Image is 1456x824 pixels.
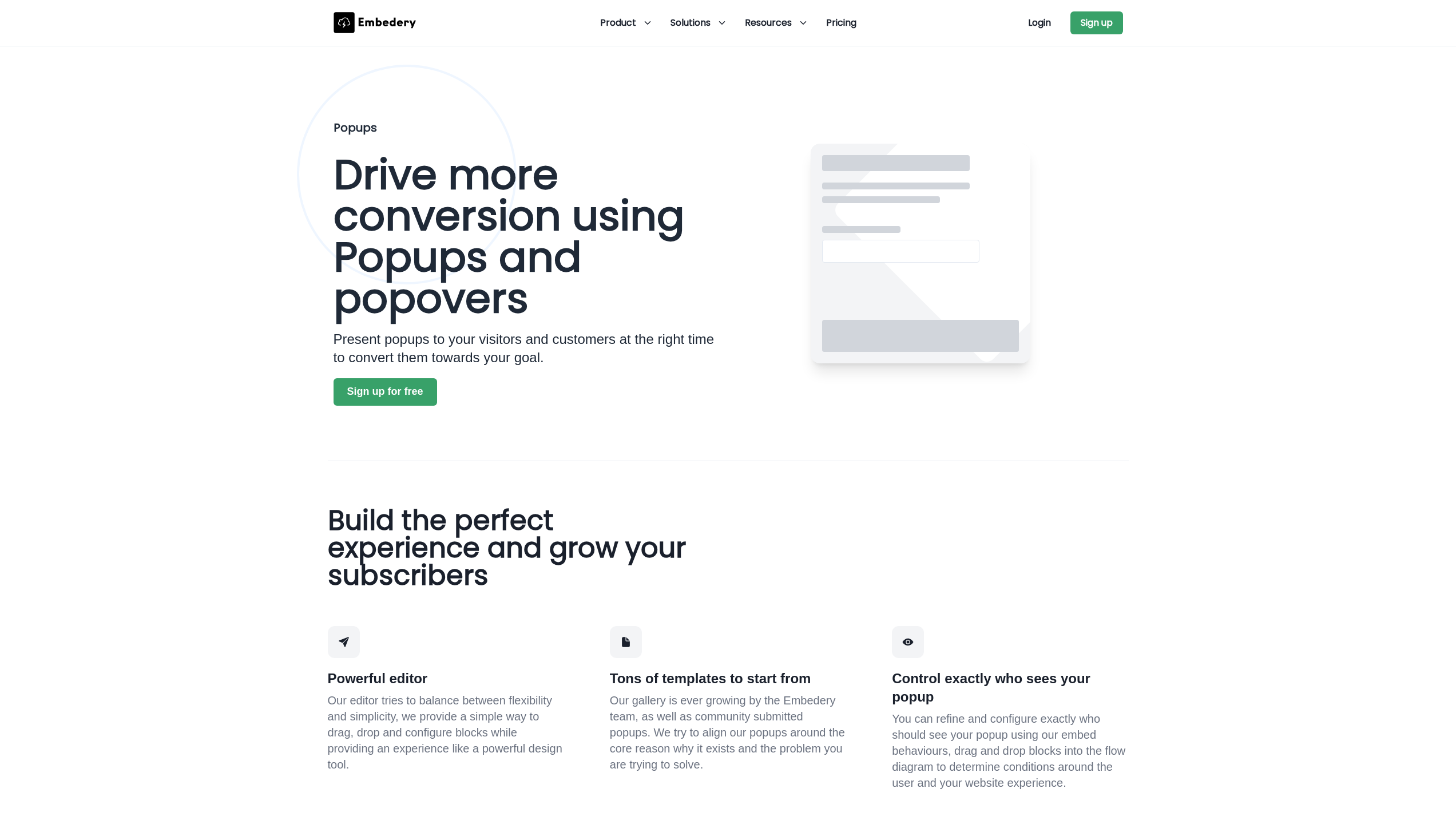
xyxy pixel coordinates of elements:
[334,378,437,406] button: Sign up for free
[610,669,846,688] h3: Tons of templates to start from
[892,669,1128,706] h3: Control exactly who sees your popup
[1013,11,1066,34] button: Login
[328,507,712,589] h2: Build the perfect experience and grow your subscribers
[328,669,564,688] h3: Powerful editor
[826,16,856,30] span: Pricing
[745,16,792,30] span: Resources
[334,113,377,142] h3: Popups
[600,16,636,30] span: Product
[328,692,564,772] p: Our editor tries to balance between flexibility and simplicity, we provide a simple way to drag, ...
[334,154,718,319] h1: Drive more conversion using Popups and popovers
[671,16,711,30] span: Solutions
[610,692,846,772] p: Our gallery is ever growing by the Embedery team, as well as community submitted popups. We try t...
[1070,11,1123,34] button: Sign up
[334,330,718,367] h4: Present popups to your visitors and customers at the right time to convert them towards your goal.
[892,711,1128,791] p: You can refine and configure exactly who should see your popup using our embed behaviours, drag a...
[819,11,863,34] a: Pricing
[334,386,437,396] a: Sign up for free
